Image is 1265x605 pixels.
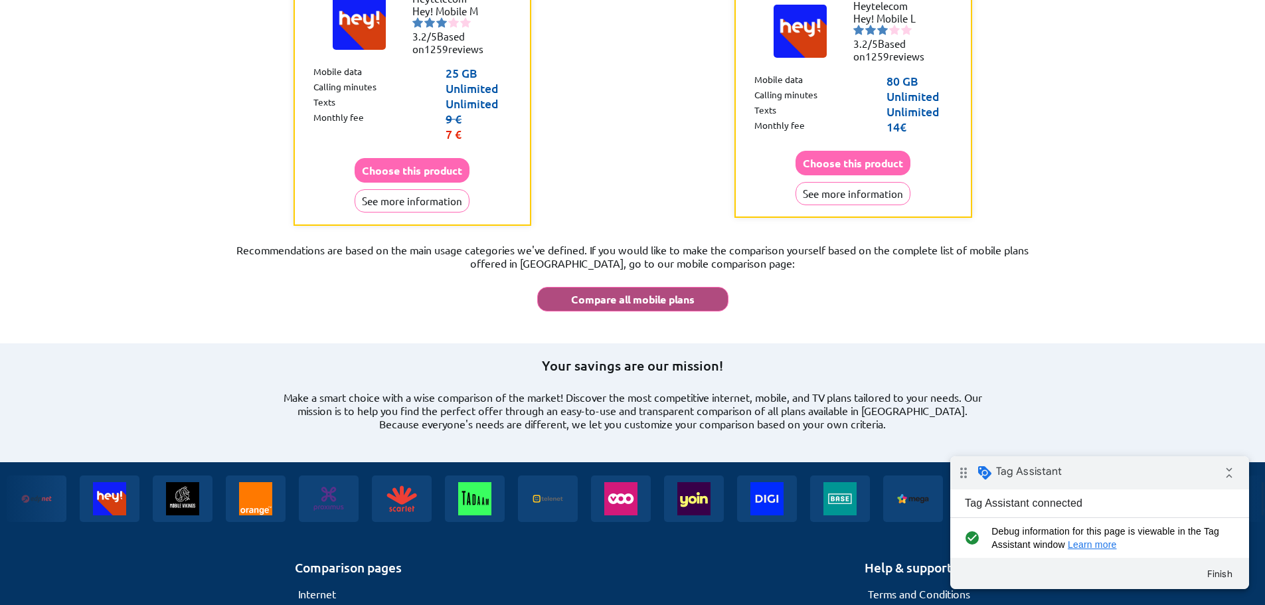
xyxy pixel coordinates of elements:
[886,73,952,88] p: 80 GB
[853,37,878,50] span: 3.2/5
[355,195,469,207] a: See more information
[886,104,952,119] p: Unlimited
[754,73,803,88] p: Mobile data
[882,475,942,522] img: Mega banner logo
[809,475,869,522] img: Base banner logo
[118,83,167,94] a: Learn more
[542,357,723,375] h3: Your savings are our mission!
[313,96,335,111] p: Texts
[355,158,469,183] button: Choose this product
[865,559,970,576] h2: Help & support
[736,475,796,522] img: Digi banner logo
[901,25,912,35] img: starnr5
[192,243,1074,270] p: Recommendations are based on the main usage categories we've defined. If you would like to make t...
[446,111,462,126] s: 9 €
[298,587,336,600] a: Internet
[5,475,65,522] img: Edpnet banner logo
[355,189,469,213] button: See more information
[266,3,292,30] i: Collapse debug badge
[151,475,211,522] img: Mobile vikings banner logo
[590,475,649,522] img: Voo banner logo
[853,12,933,25] li: Hey! Mobile L
[412,30,492,55] li: Based on reviews
[796,182,910,205] button: See more information
[754,88,817,104] p: Calling minutes
[446,126,462,141] span: 7 €
[41,68,277,95] span: Debug information for this page is viewable in the Tag Assistant window
[853,37,933,62] li: Based on reviews
[371,475,430,522] img: Scarlet banner logo
[889,25,900,35] img: starnr4
[448,17,459,28] img: starnr4
[446,80,511,96] p: Unlimited
[444,475,503,522] img: Tadaam banner logo
[886,88,952,104] p: Unlimited
[853,25,864,35] img: starnr1
[246,106,294,130] button: Finish
[224,475,284,522] img: Orange banner logo
[11,68,33,95] i: check_circle
[754,104,776,119] p: Texts
[865,25,876,35] img: starnr2
[313,111,364,141] p: Monthly fee
[663,475,722,522] img: Yoin banner logo
[537,287,728,311] button: Compare all mobile plans
[865,50,889,62] span: 1259
[886,119,952,134] p: 14€
[313,80,377,96] p: Calling minutes
[424,17,435,28] img: starnr2
[295,559,402,576] h2: Comparison pages
[234,390,1031,430] p: Make a smart choice with a wise comparison of the market! Discover the most competitive internet,...
[796,151,910,175] button: Choose this product
[297,475,357,522] img: Proximus banner logo
[774,5,827,58] img: Logo of Heytelecom
[46,9,112,22] span: Tag Assistant
[868,587,970,600] a: Terms and Conditions
[460,17,471,28] img: starnr5
[796,187,910,200] a: See more information
[355,164,469,177] a: Choose this product
[436,17,447,28] img: starnr3
[412,5,492,17] li: Hey! Mobile M
[877,25,888,35] img: starnr3
[78,475,138,522] img: Heytelecom banner logo
[412,17,423,28] img: starnr1
[424,43,448,55] span: 1259
[537,280,728,311] a: Compare all mobile plans
[446,65,511,80] p: 25 GB
[313,65,362,80] p: Mobile data
[754,119,805,134] p: Monthly fee
[412,30,437,43] span: 3.2/5
[517,475,576,522] img: Telenet banner logo
[796,157,910,169] a: Choose this product
[446,96,511,111] p: Unlimited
